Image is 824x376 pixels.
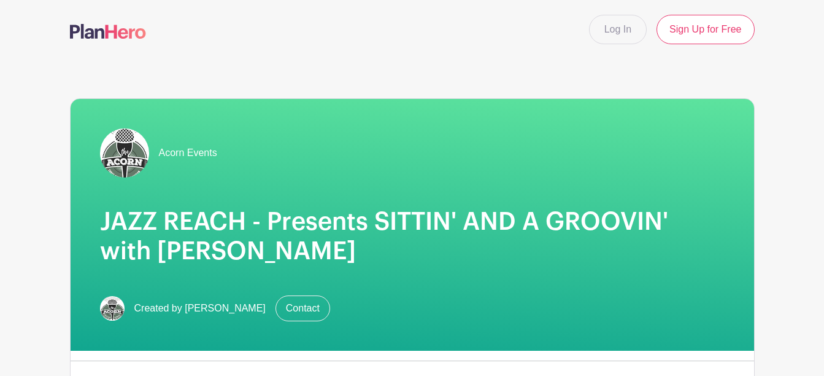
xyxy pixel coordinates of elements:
[100,207,725,266] h1: JAZZ REACH - Presents SITTIN' AND A GROOVIN' with [PERSON_NAME]
[70,24,146,39] img: logo-507f7623f17ff9eddc593b1ce0a138ce2505c220e1c5a4e2b4648c50719b7d32.svg
[134,301,266,316] span: Created by [PERSON_NAME]
[159,146,217,160] span: Acorn Events
[100,296,125,321] img: Acorn%20Logo%20SMALL.jpg
[100,128,149,178] img: Acorn%20Logo%20SMALL.jpg
[589,15,647,44] a: Log In
[657,15,754,44] a: Sign Up for Free
[275,296,330,321] a: Contact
